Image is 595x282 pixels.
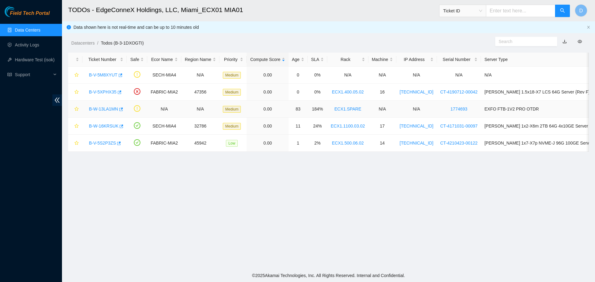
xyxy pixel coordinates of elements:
[7,72,12,77] span: read
[74,90,79,95] span: star
[396,67,437,84] td: N/A
[334,106,361,111] a: ECX1.SPARE
[5,6,31,17] img: Akamai Technologies
[289,118,308,135] td: 11
[62,269,595,282] footer: © 2025 Akamai Technologies, Inc. All Rights Reserved. Internal and Confidential.
[400,89,434,94] a: [TECHNICAL_ID]
[71,41,95,46] a: Datacenters
[308,101,327,118] td: 184%
[562,39,567,44] a: download
[368,135,396,152] td: 14
[289,135,308,152] td: 1
[181,84,219,101] td: 47356
[396,101,437,118] td: N/A
[247,101,288,118] td: 0.00
[147,67,181,84] td: SECH-MIA4
[15,42,39,47] a: Activity Logs
[134,71,140,78] span: exclamation-circle
[308,135,327,152] td: 2%
[74,107,79,112] span: star
[437,67,481,84] td: N/A
[327,67,368,84] td: N/A
[74,124,79,129] span: star
[134,88,140,95] span: close-circle
[368,84,396,101] td: 16
[147,101,181,118] td: N/A
[97,41,98,46] span: /
[74,73,79,78] span: star
[587,25,590,29] button: close
[368,101,396,118] td: N/A
[289,84,308,101] td: 0
[443,6,482,15] span: Ticket ID
[89,72,117,77] a: B-V-5M8XYUT
[579,7,583,15] span: D
[101,41,143,46] a: Todos (B-3-1DXOGTI)
[223,72,241,79] span: Medium
[74,141,79,146] span: star
[499,38,549,45] input: Search
[331,124,365,128] a: ECX1.1100.03.02
[89,89,117,94] a: B-V-5XPHX35
[89,106,118,111] a: B-W-13LA1MN
[368,118,396,135] td: 17
[72,87,79,97] button: star
[575,4,587,17] button: D
[134,139,140,146] span: check-circle
[247,118,288,135] td: 0.00
[368,67,396,84] td: N/A
[440,141,478,145] a: CT-4210423-00122
[181,118,219,135] td: 32786
[223,106,241,113] span: Medium
[147,135,181,152] td: FABRIC-MIA2
[89,124,118,128] a: B-W-16KRSUK
[10,11,50,16] span: Field Tech Portal
[15,57,55,62] a: Hardware Test (isok)
[181,67,219,84] td: N/A
[72,104,79,114] button: star
[72,138,79,148] button: star
[247,67,288,84] td: 0.00
[134,105,140,112] span: exclamation-circle
[400,141,434,145] a: [TECHNICAL_ID]
[223,89,241,96] span: Medium
[247,84,288,101] td: 0.00
[560,8,565,14] span: search
[308,67,327,84] td: 0%
[181,101,219,118] td: N/A
[15,28,40,33] a: Data Centers
[72,121,79,131] button: star
[578,39,582,44] span: eye
[308,84,327,101] td: 0%
[440,89,478,94] a: CT-4190712-00042
[15,68,51,81] span: Support
[5,11,50,19] a: Akamai TechnologiesField Tech Portal
[226,140,238,147] span: Low
[558,37,571,46] button: download
[400,124,434,128] a: [TECHNICAL_ID]
[289,101,308,118] td: 83
[147,118,181,135] td: SECH-MIA4
[332,141,364,145] a: ECX1.500.06.02
[486,5,555,17] input: Enter text here...
[440,124,478,128] a: CT-4171031-00097
[134,122,140,129] span: check-circle
[332,89,364,94] a: ECX1.400.05.02
[451,106,468,111] a: 1774693
[52,94,62,106] span: double-left
[555,5,570,17] button: search
[72,70,79,80] button: star
[147,84,181,101] td: FABRIC-MIA2
[223,123,241,130] span: Medium
[308,118,327,135] td: 24%
[181,135,219,152] td: 45942
[289,67,308,84] td: 0
[247,135,288,152] td: 0.00
[89,141,116,145] a: B-V-5S2P3ZS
